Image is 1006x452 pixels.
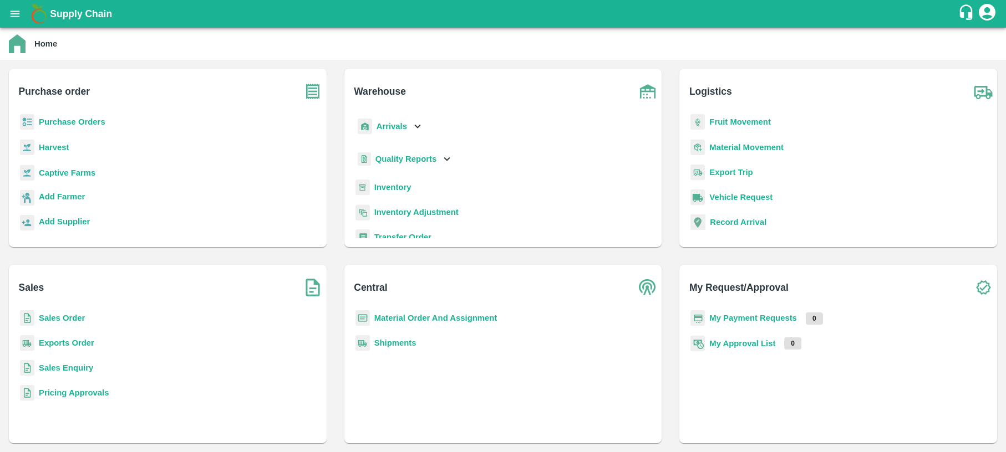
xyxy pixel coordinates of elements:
img: shipments [355,335,370,351]
img: central [634,274,662,301]
a: Material Movement [709,143,784,152]
img: check [969,274,997,301]
a: Purchase Orders [39,117,105,126]
a: Add Supplier [39,215,90,230]
img: supplier [20,215,34,231]
img: purchase [299,78,327,105]
b: Arrivals [377,122,407,131]
img: delivery [690,165,705,181]
a: Record Arrival [710,218,766,227]
a: Supply Chain [50,6,958,22]
img: recordArrival [690,214,705,230]
img: sales [20,360,34,376]
div: Arrivals [355,114,424,139]
a: Captive Farms [39,168,95,177]
img: shipments [20,335,34,351]
img: farmer [20,190,34,206]
img: reciept [20,114,34,130]
div: customer-support [958,4,977,24]
a: Material Order And Assignment [374,314,497,322]
img: home [9,34,26,53]
a: My Approval List [709,339,775,348]
a: Shipments [374,338,416,347]
img: soSales [299,274,327,301]
b: Quality Reports [375,155,437,163]
a: Inventory Adjustment [374,208,459,217]
a: Exports Order [39,338,94,347]
img: whArrival [358,119,372,135]
a: Inventory [374,183,411,192]
b: Add Supplier [39,217,90,226]
a: Fruit Movement [709,117,771,126]
img: warehouse [634,78,662,105]
div: account of current user [977,2,997,25]
a: Vehicle Request [709,193,773,202]
b: Supply Chain [50,8,112,19]
a: Sales Order [39,314,85,322]
a: Export Trip [709,168,753,177]
a: Pricing Approvals [39,388,109,397]
b: Logistics [689,84,732,99]
img: sales [20,310,34,326]
b: Central [354,280,387,295]
img: harvest [20,165,34,181]
img: whTransfer [355,229,370,245]
img: logo [28,3,50,25]
div: Quality Reports [355,148,454,171]
img: material [690,139,705,156]
img: centralMaterial [355,310,370,326]
a: Harvest [39,143,69,152]
b: Purchase order [19,84,90,99]
img: vehicle [690,189,705,206]
img: approval [690,335,705,352]
b: My Request/Approval [689,280,789,295]
img: qualityReport [358,152,371,166]
img: inventory [355,204,370,220]
img: sales [20,385,34,401]
button: open drawer [2,1,28,27]
a: My Payment Requests [709,314,797,322]
a: Transfer Order [374,233,431,242]
a: Add Farmer [39,191,85,206]
b: Home [34,39,57,48]
img: fruit [690,114,705,130]
b: Sales [19,280,44,295]
p: 0 [806,312,823,325]
p: 0 [784,337,801,350]
b: Add Farmer [39,192,85,201]
img: harvest [20,139,34,156]
a: Sales Enquiry [39,363,93,372]
img: truck [969,78,997,105]
img: payment [690,310,705,326]
b: Warehouse [354,84,406,99]
img: whInventory [355,179,370,196]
